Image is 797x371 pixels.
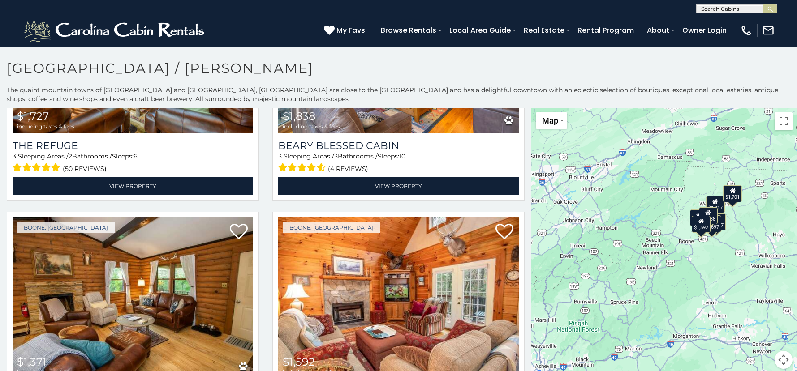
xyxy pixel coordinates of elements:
button: Map camera controls [775,351,793,369]
a: View Property [278,177,519,195]
a: Add to favorites [230,223,248,242]
div: $1,417 [706,196,725,213]
img: phone-regular-white.png [740,24,753,37]
div: $1,592 [692,215,711,232]
div: Sleeping Areas / Bathrooms / Sleeps: [13,152,253,175]
a: View Property [13,177,253,195]
button: Change map style [536,112,567,129]
a: Boone, [GEOGRAPHIC_DATA] [17,222,115,233]
a: Browse Rentals [376,22,441,38]
span: (4 reviews) [328,163,368,175]
span: 3 [13,152,16,160]
div: Sleeping Areas / Bathrooms / Sleeps: [278,152,519,175]
img: mail-regular-white.png [762,24,775,37]
div: $1,697 [702,215,721,232]
a: Beary Blessed Cabin [278,140,519,152]
a: Owner Login [678,22,731,38]
span: 3 [278,152,282,160]
span: (50 reviews) [63,163,107,175]
a: Local Area Guide [445,22,515,38]
div: $1,371 [690,209,709,226]
a: Add to favorites [495,223,513,242]
span: 3 [334,152,338,160]
span: Map [542,116,558,125]
a: Rental Program [573,22,638,38]
a: Real Estate [519,22,569,38]
div: $1,701 [724,185,742,202]
span: 6 [134,152,138,160]
a: The Refuge [13,140,253,152]
span: $1,727 [17,110,49,123]
img: White-1-2.png [22,17,208,44]
span: 10 [399,152,405,160]
span: including taxes & fees [17,124,74,129]
span: $1,592 [283,355,315,368]
a: Boone, [GEOGRAPHIC_DATA] [283,222,380,233]
button: Toggle fullscreen view [775,112,793,130]
span: My Favs [336,25,365,36]
span: 2 [69,152,72,160]
span: including taxes & fees [283,124,340,129]
span: $1,838 [283,110,315,123]
div: $1,838 [699,207,718,224]
a: My Favs [324,25,367,36]
span: $1,371 [17,355,47,368]
a: About [642,22,674,38]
